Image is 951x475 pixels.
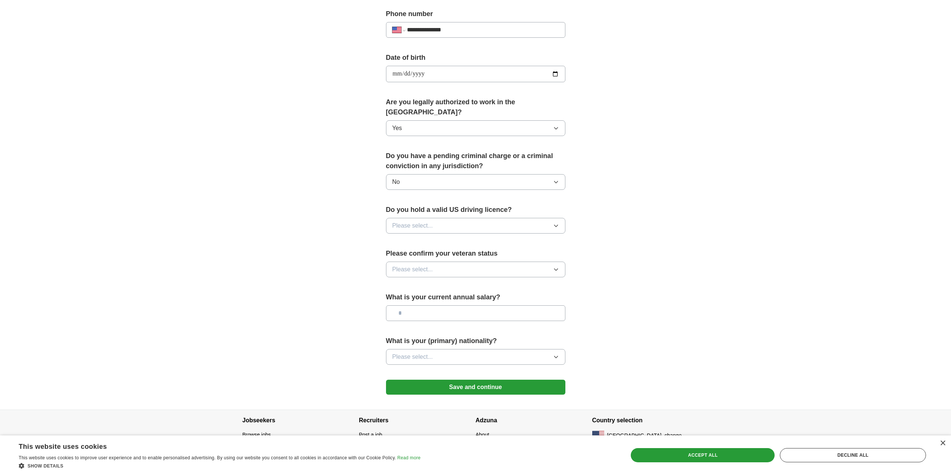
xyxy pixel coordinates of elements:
[476,432,490,438] a: About
[631,448,775,462] div: Accept all
[19,462,420,469] div: Show details
[392,178,400,186] span: No
[392,221,433,230] span: Please select...
[780,448,926,462] div: Decline all
[243,432,271,438] a: Browse jobs
[392,352,433,361] span: Please select...
[386,336,565,346] label: What is your (primary) nationality?
[386,205,565,215] label: Do you hold a valid US driving licence?
[28,463,64,469] span: Show details
[592,431,604,440] img: US flag
[607,432,662,439] span: [GEOGRAPHIC_DATA]
[359,432,382,438] a: Post a job
[386,97,565,117] label: Are you legally authorized to work in the [GEOGRAPHIC_DATA]?
[386,174,565,190] button: No
[940,441,945,446] div: Close
[386,349,565,365] button: Please select...
[386,292,565,302] label: What is your current annual salary?
[386,218,565,234] button: Please select...
[397,455,420,460] a: Read more, opens a new window
[592,410,709,431] h4: Country selection
[386,262,565,277] button: Please select...
[392,265,433,274] span: Please select...
[386,249,565,259] label: Please confirm your veteran status
[664,432,682,439] button: change
[386,380,565,395] button: Save and continue
[19,440,402,451] div: This website uses cookies
[386,151,565,171] label: Do you have a pending criminal charge or a criminal conviction in any jurisdiction?
[386,53,565,63] label: Date of birth
[386,9,565,19] label: Phone number
[19,455,396,460] span: This website uses cookies to improve user experience and to enable personalised advertising. By u...
[392,124,402,133] span: Yes
[386,120,565,136] button: Yes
